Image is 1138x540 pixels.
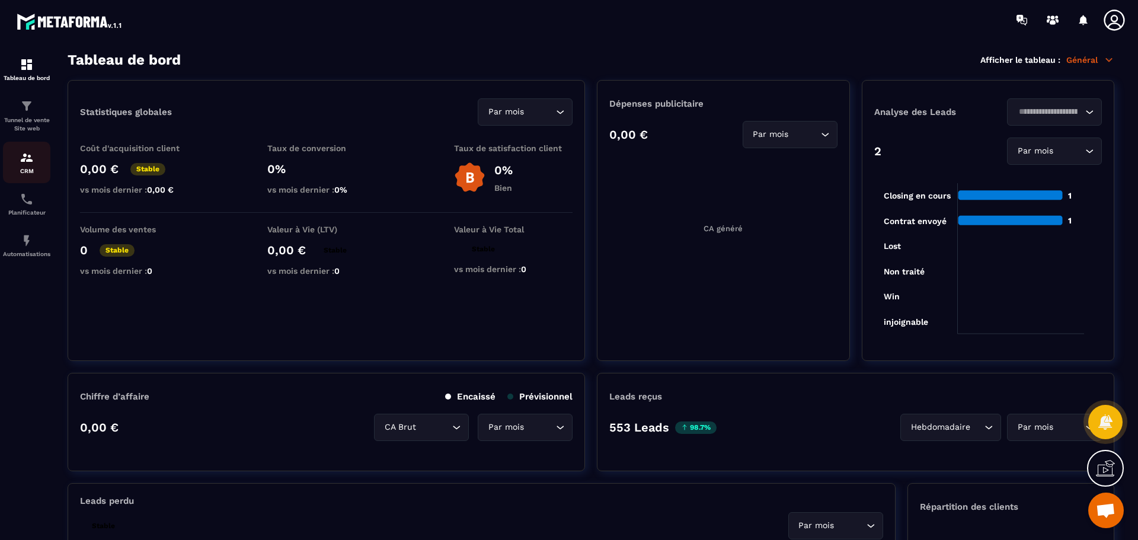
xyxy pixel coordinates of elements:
a: formationformationTunnel de vente Site web [3,90,50,142]
img: formation [20,57,34,72]
div: Search for option [900,414,1001,441]
tspan: Closing en cours [884,191,951,201]
div: Search for option [478,414,573,441]
input: Search for option [1015,106,1082,119]
p: Planificateur [3,209,50,216]
p: Stable [318,244,353,257]
p: 0% [494,163,513,177]
span: Par mois [796,519,837,532]
p: Bien [494,183,513,193]
p: 0,00 € [80,162,119,176]
p: Dépenses publicitaire [609,98,837,109]
p: Chiffre d’affaire [80,391,149,402]
span: Hebdomadaire [908,421,973,434]
p: 0% [267,162,386,176]
a: formationformationTableau de bord [3,49,50,90]
span: 0 [521,264,526,274]
div: Search for option [1007,414,1102,441]
img: b-badge-o.b3b20ee6.svg [454,162,485,193]
p: Stable [86,520,121,532]
div: Search for option [374,414,469,441]
p: 2 [874,144,881,158]
span: 0 [334,266,340,276]
p: vs mois dernier : [267,266,386,276]
p: Taux de satisfaction client [454,143,573,153]
img: formation [20,99,34,113]
p: 98.7% [675,421,717,434]
tspan: injoignable [884,317,928,327]
p: Leads perdu [80,496,134,506]
tspan: Win [884,292,900,301]
p: Stable [100,244,135,257]
img: scheduler [20,192,34,206]
tspan: Lost [884,241,901,251]
input: Search for option [973,421,982,434]
p: Analyse des Leads [874,107,988,117]
span: 0 [147,266,152,276]
a: automationsautomationsAutomatisations [3,225,50,266]
p: vs mois dernier : [454,264,573,274]
p: Valeur à Vie (LTV) [267,225,386,234]
p: Automatisations [3,251,50,257]
p: Tableau de bord [3,75,50,81]
span: CA Brut [382,421,418,434]
span: 0,00 € [147,185,174,194]
img: automations [20,234,34,248]
input: Search for option [526,106,553,119]
h3: Tableau de bord [68,52,181,68]
tspan: Contrat envoyé [884,216,947,226]
span: 0% [334,185,347,194]
p: Afficher le tableau : [980,55,1060,65]
img: formation [20,151,34,165]
p: 0,00 € [80,420,119,434]
p: Coût d'acquisition client [80,143,199,153]
div: Search for option [788,512,883,539]
p: Encaissé [445,391,496,402]
input: Search for option [526,421,553,434]
a: formationformationCRM [3,142,50,183]
p: Tunnel de vente Site web [3,116,50,133]
p: 553 Leads [609,420,669,434]
p: Valeur à Vie Total [454,225,573,234]
p: Statistiques globales [80,107,172,117]
img: logo [17,11,123,32]
div: Search for option [478,98,573,126]
tspan: Non traité [884,267,925,276]
p: 0,00 € [267,243,306,257]
p: Répartition des clients [920,501,1102,512]
p: Volume des ventes [80,225,199,234]
p: 0 [80,243,88,257]
span: Par mois [1015,421,1056,434]
span: Par mois [485,421,526,434]
div: Ouvrir le chat [1088,493,1124,528]
a: schedulerschedulerPlanificateur [3,183,50,225]
p: Taux de conversion [267,143,386,153]
p: CRM [3,168,50,174]
input: Search for option [418,421,449,434]
p: vs mois dernier : [267,185,386,194]
p: Leads reçus [609,391,662,402]
p: vs mois dernier : [80,266,199,276]
p: Stable [130,163,165,175]
input: Search for option [837,519,864,532]
input: Search for option [1056,145,1082,158]
input: Search for option [1056,421,1082,434]
div: Search for option [1007,138,1102,165]
div: Search for option [743,121,837,148]
p: vs mois dernier : [80,185,199,194]
input: Search for option [791,128,818,141]
div: Search for option [1007,98,1102,126]
span: Par mois [485,106,526,119]
span: Par mois [1015,145,1056,158]
p: Général [1066,55,1114,65]
p: Stable [466,243,501,255]
p: Prévisionnel [507,391,573,402]
p: 0,00 € [609,127,648,142]
span: Par mois [750,128,791,141]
